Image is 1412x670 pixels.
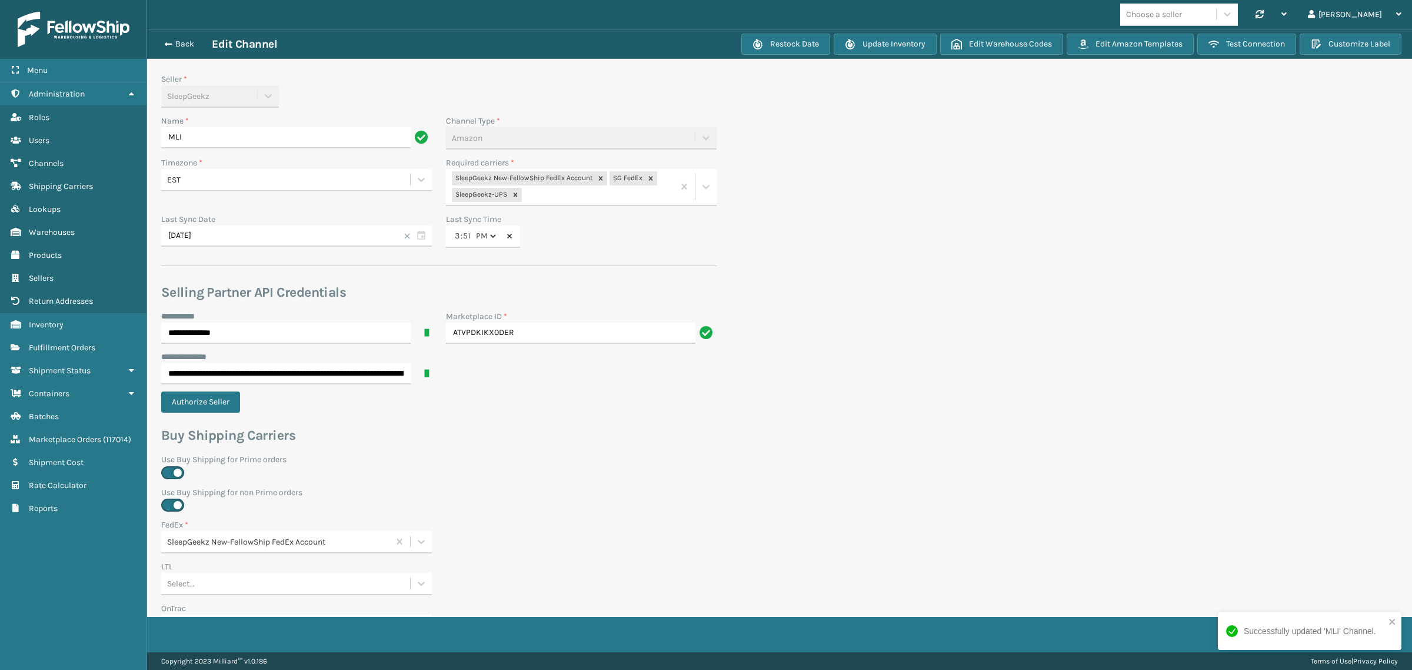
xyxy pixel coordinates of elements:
[161,427,717,445] h3: Buy Shipping Carriers
[461,229,462,243] span: :
[167,536,390,548] div: SleepGeekz New-FellowShip FedEx Account
[161,115,189,127] label: Name
[454,225,461,247] input: --
[29,320,64,330] span: Inventory
[1067,34,1194,55] button: Edit Amazon Templates
[161,214,215,224] label: Last Sync Date
[29,366,91,376] span: Shipment Status
[29,273,54,283] span: Sellers
[161,560,173,573] label: LTL
[29,457,84,467] span: Shipment Cost
[1244,625,1376,638] div: Successfully updated 'MLI' Channel.
[29,135,49,145] span: Users
[446,115,500,127] label: Channel Type
[29,434,101,445] span: Marketplace Orders
[103,434,131,445] span: ( 117014 )
[29,204,61,214] span: Lookups
[1300,34,1401,55] button: Customize Label
[161,157,202,169] label: Timezone
[452,171,594,185] div: SleepGeekz New-FellowShip FedEx Account
[161,519,188,531] label: FedEx
[161,284,717,301] h3: Selling Partner API Credentials
[1126,8,1182,21] div: Choose a seller
[1388,617,1397,628] button: close
[29,412,59,422] span: Batches
[29,480,86,490] span: Rate Calculator
[18,12,129,47] img: logo
[29,89,85,99] span: Administration
[161,73,187,85] label: Seller
[212,37,277,51] h3: Edit Channel
[29,227,75,237] span: Warehouses
[167,174,411,186] div: EST
[29,158,64,168] span: Channels
[446,157,514,169] label: Required carriers
[161,397,247,407] a: Authorize Seller
[446,310,507,323] label: Marketplace ID
[29,343,95,353] span: Fulfillment Orders
[741,34,830,55] button: Restock Date
[452,188,509,202] div: SleepGeekz-UPS
[610,171,644,185] div: SG FedEx
[29,112,49,122] span: Roles
[462,225,471,247] input: --
[161,602,186,615] label: OnTrac
[27,65,48,75] span: Menu
[161,453,717,466] label: Use Buy Shipping for Prime orders
[1197,34,1296,55] button: Test Connection
[29,250,62,260] span: Products
[940,34,1063,55] button: Edit Warehouse Codes
[834,34,937,55] button: Update Inventory
[167,578,195,590] div: Select...
[29,181,93,191] span: Shipping Carriers
[29,503,58,513] span: Reports
[161,652,267,670] p: Copyright 2023 Milliard™ v 1.0.186
[446,214,501,224] label: Last Sync Time
[29,389,69,399] span: Containers
[158,39,212,49] button: Back
[161,225,432,247] input: MM/DD/YYYY
[161,486,717,499] label: Use Buy Shipping for non Prime orders
[161,392,240,413] button: Authorize Seller
[29,296,93,306] span: Return Addresses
